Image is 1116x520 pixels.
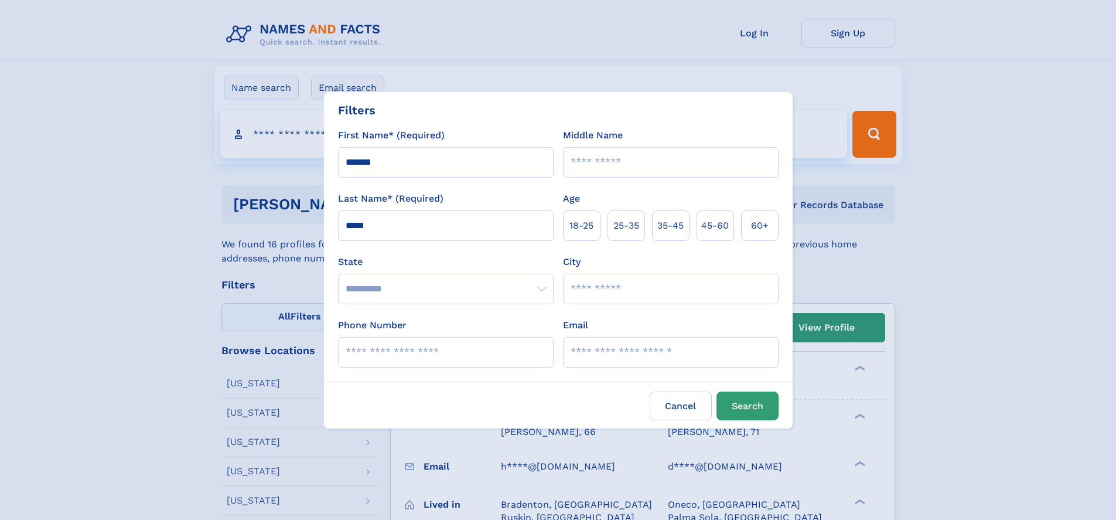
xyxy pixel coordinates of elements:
[338,101,376,119] div: Filters
[338,192,443,206] label: Last Name* (Required)
[563,318,588,332] label: Email
[563,192,580,206] label: Age
[613,219,639,233] span: 25‑35
[338,128,445,142] label: First Name* (Required)
[716,392,779,420] button: Search
[338,255,554,269] label: State
[338,318,407,332] label: Phone Number
[751,219,769,233] span: 60+
[563,128,623,142] label: Middle Name
[657,219,684,233] span: 35‑45
[563,255,581,269] label: City
[569,219,593,233] span: 18‑25
[701,219,729,233] span: 45‑60
[650,392,712,420] label: Cancel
